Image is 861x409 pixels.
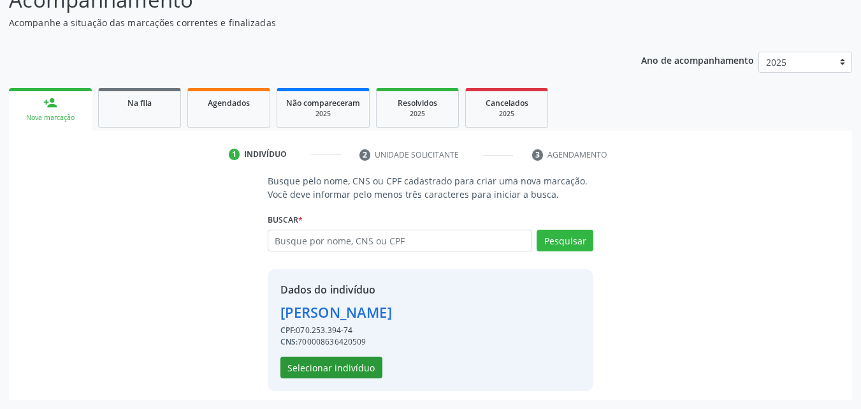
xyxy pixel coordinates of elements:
[208,98,250,108] span: Agendados
[286,109,360,119] div: 2025
[280,325,296,336] span: CPF:
[43,96,57,110] div: person_add
[475,109,539,119] div: 2025
[286,98,360,108] span: Não compareceram
[280,302,392,323] div: [PERSON_NAME]
[280,325,392,336] div: 070.253.394-74
[486,98,528,108] span: Cancelados
[268,210,303,230] label: Buscar
[244,149,287,160] div: Indivíduo
[127,98,152,108] span: Na fila
[18,113,83,123] div: Nova marcação
[9,16,599,29] p: Acompanhe a situação das marcações correntes e finalizadas
[280,357,382,378] button: Selecionar indivíduo
[398,98,437,108] span: Resolvidos
[268,230,533,251] input: Busque por nome, CNS ou CPF
[280,336,298,347] span: CNS:
[386,109,449,119] div: 2025
[268,174,594,201] p: Busque pelo nome, CNS ou CPF cadastrado para criar uma nova marcação. Você deve informar pelo men...
[641,52,754,68] p: Ano de acompanhamento
[280,336,392,348] div: 700008636420509
[229,149,240,160] div: 1
[280,282,392,297] div: Dados do indivíduo
[537,230,593,251] button: Pesquisar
